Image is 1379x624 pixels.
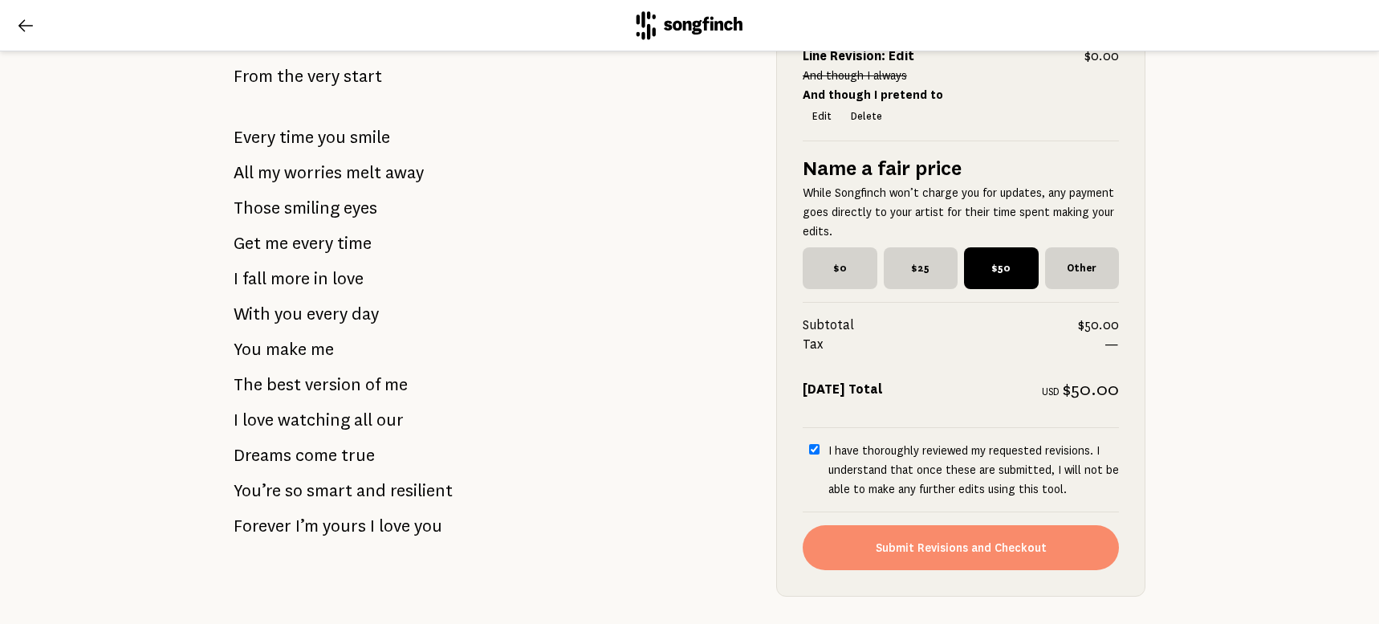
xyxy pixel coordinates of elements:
span: our [376,404,404,436]
span: smiling [284,192,340,224]
s: And though I always [803,69,907,82]
span: true [341,439,375,471]
span: $50.00 [1063,380,1119,399]
p: I have thoroughly reviewed my requested revisions. I understand that once these are submitted, I ... [828,441,1119,499]
span: Tax [803,335,1104,354]
strong: Line Revision: Edit [803,49,914,63]
span: $25 [884,247,958,289]
span: — [1104,335,1119,354]
span: From [234,60,273,92]
span: Subtotal [803,316,1078,335]
span: I [234,404,238,436]
span: make [266,333,307,365]
span: resilient [390,475,453,507]
span: Other [1045,247,1120,289]
span: fall [242,263,266,295]
strong: And though I pretend to [803,88,943,101]
strong: [DATE] Total [803,382,883,397]
span: every [292,227,333,259]
span: more [271,263,310,295]
span: I’m [295,510,319,542]
span: With [234,298,271,330]
span: eyes [344,192,377,224]
span: of [365,369,380,401]
span: me [265,227,288,259]
span: The [234,369,262,401]
span: time [279,121,314,153]
span: I [370,510,375,542]
p: While Songfinch won’t charge you for updates, any payment goes directly to your artist for their ... [803,183,1119,241]
span: me [311,333,334,365]
span: in [314,263,328,295]
span: start [344,60,382,92]
span: and [356,475,386,507]
span: Every [234,121,275,153]
span: You’re [234,475,281,507]
span: me [384,369,408,401]
span: version [305,369,361,401]
span: melt [346,157,381,189]
span: you [275,298,303,330]
span: Forever [234,510,291,542]
button: Submit Revisions and Checkout [803,525,1119,570]
span: away [385,157,424,189]
span: so [285,475,303,507]
h5: Name a fair price [803,154,1119,183]
span: $50 [964,247,1039,289]
button: Edit [803,105,841,128]
span: very [307,60,340,92]
span: every [307,298,348,330]
span: Dreams [234,439,291,471]
span: love [379,510,410,542]
input: I have thoroughly reviewed my requested revisions. I understand that once these are submitted, I ... [809,444,820,455]
span: watching [278,404,350,436]
span: you [414,510,442,542]
span: day [352,298,379,330]
span: $0.00 [1084,47,1119,66]
span: I [234,263,238,295]
span: Those [234,192,280,224]
span: come [295,439,337,471]
span: worries [284,157,342,189]
span: time [337,227,372,259]
span: you [318,121,346,153]
button: Delete [841,105,892,128]
span: love [332,263,364,295]
span: love [242,404,274,436]
span: All [234,157,254,189]
span: smart [307,475,352,507]
span: $50.00 [1078,316,1119,335]
span: USD [1042,386,1060,398]
span: my [258,157,280,189]
span: best [266,369,301,401]
span: You [234,333,262,365]
span: yours [323,510,366,542]
span: the [277,60,303,92]
span: smile [350,121,390,153]
span: $0 [803,247,877,289]
span: Get [234,227,261,259]
span: all [354,404,372,436]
